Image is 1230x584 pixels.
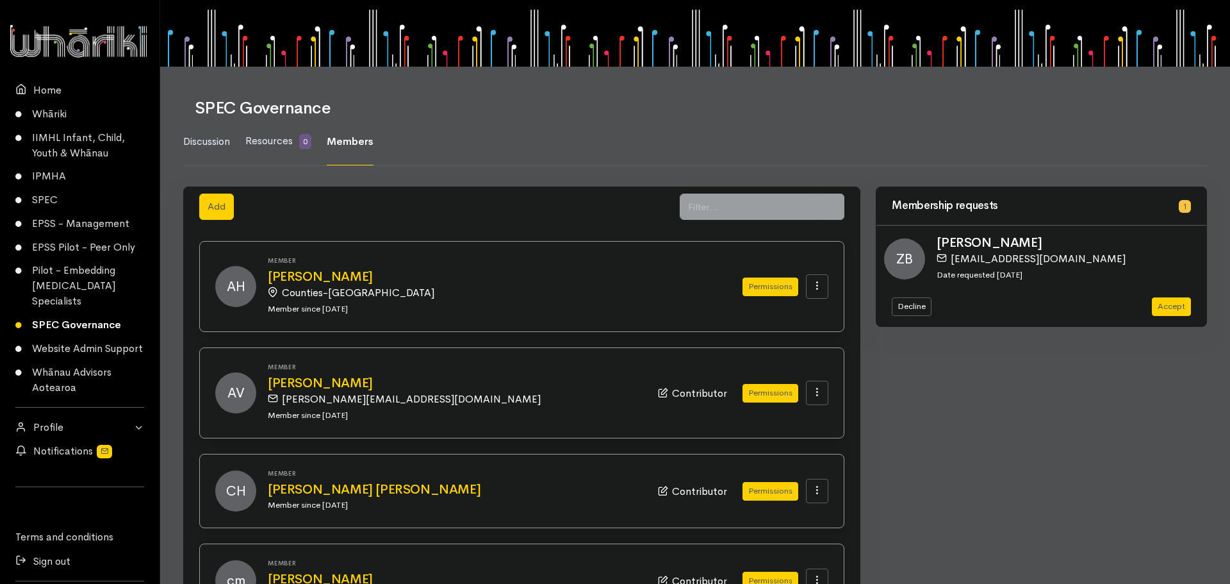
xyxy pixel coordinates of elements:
button: Permissions [742,278,798,296]
a: [PERSON_NAME] [268,376,643,390]
span: Resources [245,134,293,147]
h6: Member [268,470,643,477]
div: Contributor [658,385,727,401]
span: 1 [1179,200,1191,213]
button: Add [199,194,234,220]
button: Decline [892,297,931,316]
small: Member since [DATE] [268,499,348,510]
h2: [PERSON_NAME] [937,236,1199,250]
input: Filter... [680,194,819,220]
button: Permissions [742,482,798,501]
a: Members [327,119,373,165]
button: Permissions [742,384,798,403]
span: ZB [884,238,925,279]
div: Counties-[GEOGRAPHIC_DATA] [268,284,704,301]
a: Resources 0 [245,118,311,165]
h6: Member [268,363,643,371]
span: AH [215,266,256,307]
iframe: LinkedIn Embedded Content [54,495,106,510]
h1: SPEC Governance [195,99,1192,118]
span: CH [215,471,256,512]
small: Member since [DATE] [268,410,348,421]
small: Date requested [DATE] [937,269,1022,280]
div: [PERSON_NAME][EMAIL_ADDRESS][DOMAIN_NAME] [268,390,635,407]
h3: Membership requests [892,200,1171,212]
button: Accept [1152,297,1191,316]
div: [EMAIL_ADDRESS][DOMAIN_NAME] [937,250,1191,267]
a: Discussion [183,119,230,165]
span: Discussion [183,135,230,148]
h6: Member [268,560,643,567]
h6: Member [268,257,712,264]
span: Members [327,135,373,148]
span: 0 [299,134,311,149]
div: Contributor [658,483,727,499]
small: Member since [DATE] [268,303,348,314]
span: AV [215,372,256,413]
a: [PERSON_NAME] [PERSON_NAME] [268,483,643,497]
a: [PERSON_NAME] [268,270,712,284]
